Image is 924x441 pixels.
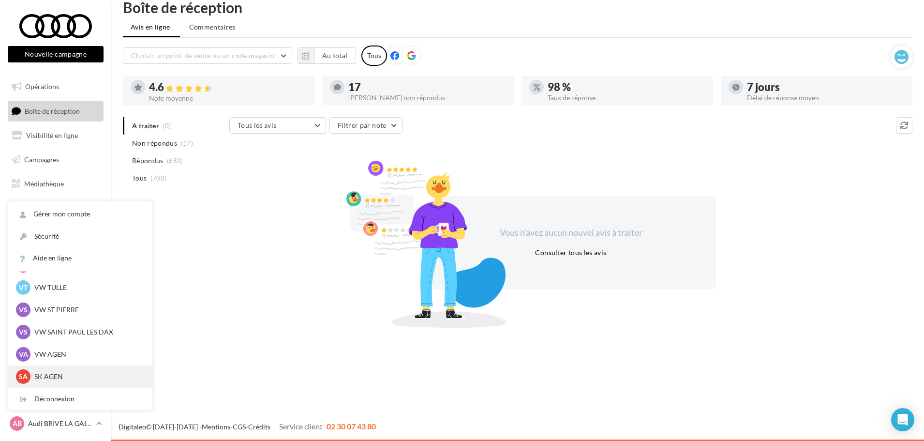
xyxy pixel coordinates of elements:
a: Digitaleo [119,423,146,431]
span: Médiathèque [24,179,64,187]
span: SA [19,372,28,381]
span: © [DATE]-[DATE] - - - [119,423,376,431]
span: VS [19,305,28,315]
button: Au total [298,47,356,64]
div: Vous n'avez aucun nouvel avis à traiter [488,227,654,239]
span: 02 30 07 43 80 [327,422,376,431]
a: Gérer mon compte [8,203,152,225]
div: 98 % [548,82,705,92]
a: Crédits [248,423,270,431]
a: Aide en ligne [8,247,152,269]
a: Opérations [6,76,105,97]
div: [PERSON_NAME] non répondus [348,94,506,101]
p: SK AGEN [34,372,141,381]
div: Open Intercom Messenger [891,408,914,431]
a: CGS [233,423,246,431]
span: Opérations [25,82,59,91]
span: Tous les avis [238,121,277,129]
p: VW TULLE [34,283,141,292]
p: VW AGEN [34,350,141,359]
span: Non répondus [132,138,177,148]
button: Tous les avis [229,117,326,134]
span: (683) [167,157,183,165]
a: Mentions [202,423,230,431]
button: Au total [314,47,356,64]
span: VS [19,327,28,337]
button: Consulter tous les avis [531,247,610,259]
p: VW ST PIERRE [34,305,141,315]
span: VT [19,283,28,292]
span: Répondus [132,156,164,166]
span: (700) [150,174,167,182]
span: Campagnes [24,155,59,164]
a: Campagnes [6,150,105,170]
span: (17) [181,139,193,147]
a: Boîte de réception [6,101,105,122]
span: Service client [279,422,323,431]
div: 4.6 [149,82,307,93]
a: AB Audi BRIVE LA GAILLARDE [8,414,104,433]
span: Boîte de réception [25,106,80,115]
div: Note moyenne [149,95,307,102]
a: Médiathèque [6,174,105,194]
div: Déconnexion [8,388,152,410]
div: 7 jours [747,82,905,92]
div: 17 [348,82,506,92]
span: Choisir un point de vente ou un code magasin [131,51,274,60]
span: Visibilité en ligne [26,131,78,139]
span: VA [19,350,28,359]
button: Choisir un point de vente ou un code magasin [123,47,292,64]
div: Délai de réponse moyen [747,94,905,101]
div: Taux de réponse [548,94,705,101]
span: AB [13,419,22,428]
a: Visibilité en ligne [6,125,105,146]
span: Tous [132,173,147,183]
button: Nouvelle campagne [8,46,104,62]
button: Filtrer par note [329,117,402,134]
p: Audi BRIVE LA GAILLARDE [28,419,92,428]
a: Sécurité [8,226,152,247]
div: Tous [361,46,387,66]
a: PLV et print personnalisable [6,198,105,226]
span: Commentaires [189,22,236,32]
p: VW SAINT PAUL LES DAX [34,327,141,337]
